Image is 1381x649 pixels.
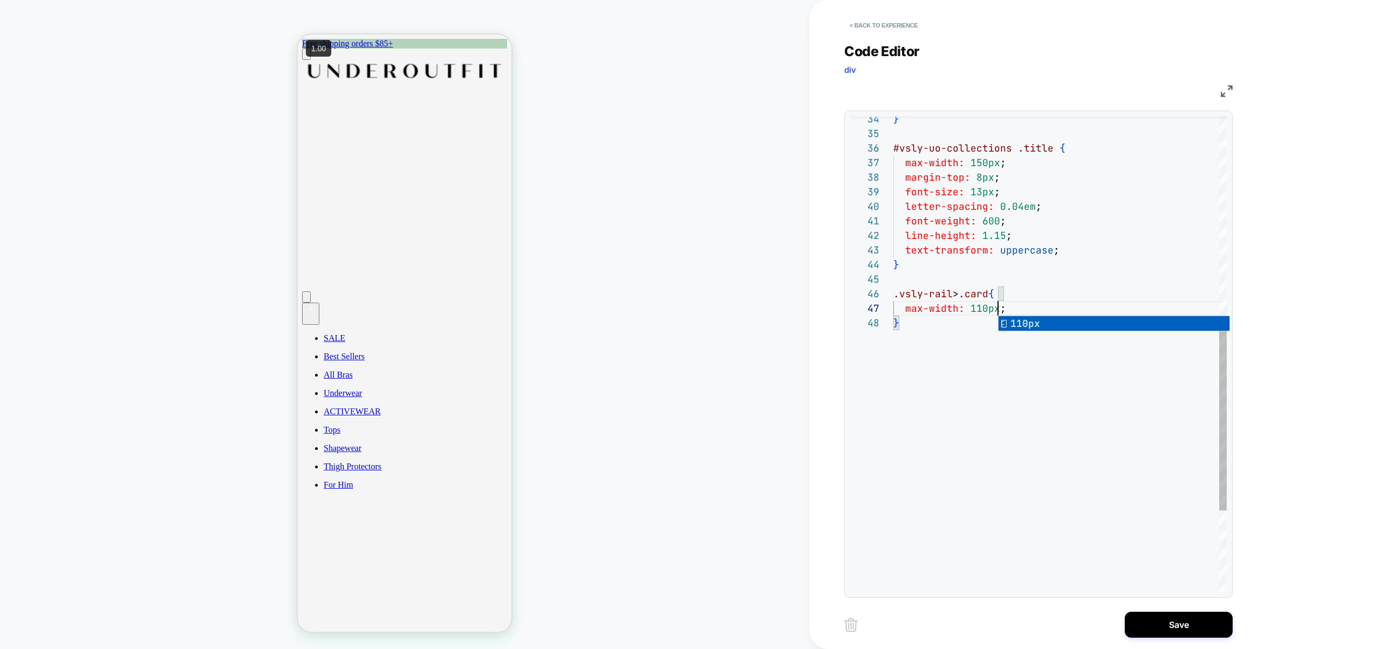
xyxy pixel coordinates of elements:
[905,229,976,242] span: line-height:
[970,186,994,198] span: 13px
[1000,200,1036,213] span: 0.04em
[970,156,1000,169] span: 150px
[1000,244,1054,256] span: uppercase
[26,299,209,309] a: SALE
[1221,85,1233,97] img: fullscreen
[850,301,879,316] div: 47
[988,288,994,300] span: {
[1054,244,1059,256] span: ;
[1006,229,1012,242] span: ;
[893,317,899,329] span: }
[26,372,209,382] a: ACTIVEWEAR
[893,258,899,271] span: }
[1000,215,1006,227] span: ;
[850,185,879,199] div: 39
[959,288,988,300] span: .card
[982,229,1006,242] span: 1.15
[4,25,209,47] img: Logo
[850,272,879,286] div: 45
[905,200,994,213] span: letter-spacing:
[26,391,209,400] a: Tops
[850,155,879,170] div: 37
[850,228,879,243] div: 42
[4,4,95,13] a: Free shipping orders $85+
[9,270,17,278] div: 5
[905,156,965,169] span: max-width:
[26,336,209,345] a: All Bras
[850,286,879,301] div: 46
[905,302,965,315] span: max-width:
[4,14,13,25] button: Open menu
[1010,317,1040,330] span: 110px
[994,171,1000,183] span: ;
[850,243,879,257] div: 43
[994,186,1000,198] span: ;
[850,141,879,155] div: 36
[893,288,953,300] span: .vsly-rail
[4,268,22,290] button: Open cart
[844,17,923,34] button: < Back to experience
[982,215,1000,227] span: 600
[1036,200,1042,213] span: ;
[26,446,209,455] a: For Him
[905,186,965,198] span: font-size:
[905,215,976,227] span: font-weight:
[26,354,209,364] a: Underwear
[850,257,879,272] div: 44
[999,316,1229,331] div: 110px
[1059,142,1065,154] span: {
[850,126,879,141] div: 35
[4,257,13,268] button: Open search
[976,171,994,183] span: 8px
[1125,612,1233,638] button: Save
[1000,302,1006,315] span: ;
[905,244,994,256] span: text-transform:
[844,65,856,75] span: div
[844,618,858,632] img: delete
[844,43,920,59] span: Code Editor
[999,316,1229,332] div: Suggest
[850,214,879,228] div: 41
[26,427,209,437] a: Thigh Protectors
[26,409,209,419] a: Shapewear
[893,142,1012,154] span: #vsly-uo-collections
[953,288,959,300] span: >
[970,302,1000,315] span: 110px
[4,4,218,14] div: 1 / 1
[1000,156,1006,169] span: ;
[850,316,879,330] div: 48
[1018,142,1054,154] span: .title
[850,199,879,214] div: 40
[26,317,209,327] a: Best Sellers
[4,247,209,256] a: Go to account page
[4,40,209,49] a: Go to homepage
[905,171,970,183] span: margin-top:
[850,170,879,185] div: 38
